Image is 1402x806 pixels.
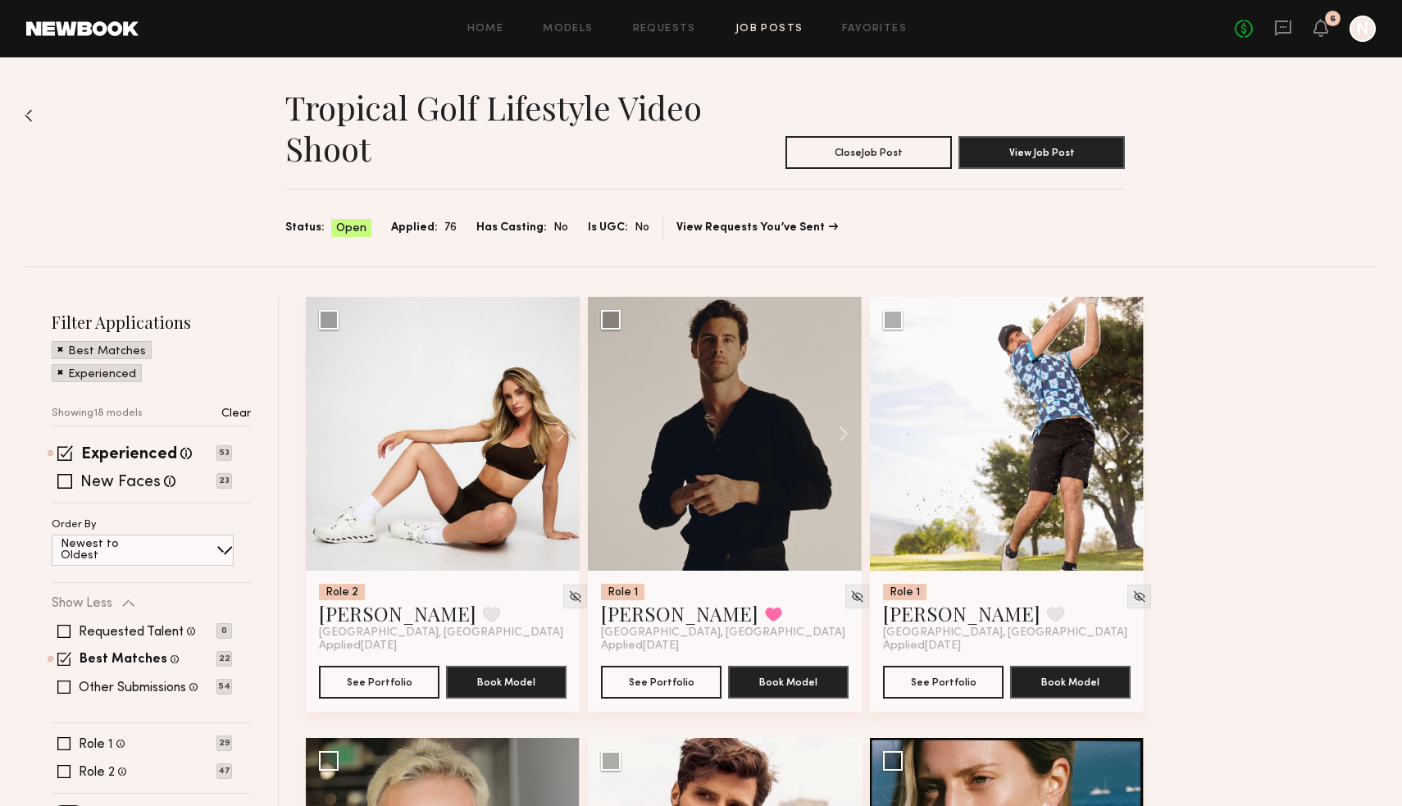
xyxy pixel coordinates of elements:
p: Best Matches [68,346,146,357]
p: 23 [216,473,232,489]
a: Book Model [446,674,567,688]
button: See Portfolio [883,666,1004,699]
p: 47 [216,763,232,779]
p: Experienced [68,369,136,380]
span: Open [336,221,366,237]
button: CloseJob Post [785,136,952,169]
p: Clear [221,408,251,420]
a: N [1350,16,1376,42]
button: Book Model [728,666,849,699]
div: Role 2 [319,584,365,600]
span: [GEOGRAPHIC_DATA], [GEOGRAPHIC_DATA] [883,626,1127,640]
p: Newest to Oldest [61,539,158,562]
label: Experienced [81,447,177,463]
span: 76 [444,219,457,237]
a: Requests [633,24,696,34]
span: No [553,219,568,237]
button: See Portfolio [319,666,439,699]
a: [PERSON_NAME] [601,600,758,626]
button: Book Model [1010,666,1131,699]
div: Applied [DATE] [601,640,849,653]
p: 54 [216,679,232,694]
a: Job Posts [735,24,803,34]
img: Unhide Model [568,590,582,603]
a: Models [543,24,593,34]
button: View Job Post [958,136,1125,169]
a: [PERSON_NAME] [883,600,1040,626]
p: 29 [216,735,232,751]
span: [GEOGRAPHIC_DATA], [GEOGRAPHIC_DATA] [601,626,845,640]
span: Has Casting: [476,219,547,237]
label: Role 2 [79,766,115,779]
a: View Requests You’ve Sent [676,222,838,234]
p: Show Less [52,597,112,610]
div: 6 [1330,15,1336,24]
h1: Tropical Golf Lifestyle Video Shoot [285,87,705,169]
img: Unhide Model [850,590,864,603]
img: Back to previous page [25,109,33,122]
label: New Faces [80,475,161,491]
label: Role 1 [79,738,113,751]
label: Other Submissions [79,681,186,694]
a: Book Model [1010,674,1131,688]
a: [PERSON_NAME] [319,600,476,626]
img: Unhide Model [1132,590,1146,603]
div: Applied [DATE] [883,640,1131,653]
p: 22 [216,651,232,667]
p: Order By [52,520,97,531]
h2: Filter Applications [52,311,251,333]
span: Is UGC: [588,219,628,237]
div: Applied [DATE] [319,640,567,653]
a: Favorites [842,24,907,34]
a: Book Model [728,674,849,688]
span: Applied: [391,219,438,237]
button: Book Model [446,666,567,699]
span: Status: [285,219,325,237]
a: Home [467,24,504,34]
p: 53 [216,445,232,461]
span: [GEOGRAPHIC_DATA], [GEOGRAPHIC_DATA] [319,626,563,640]
button: See Portfolio [601,666,721,699]
p: 0 [216,623,232,639]
div: Role 1 [601,584,644,600]
p: Showing 18 models [52,408,143,419]
label: Requested Talent [79,626,184,639]
div: Role 1 [883,584,926,600]
label: Best Matches [80,653,167,667]
span: No [635,219,649,237]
